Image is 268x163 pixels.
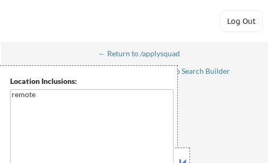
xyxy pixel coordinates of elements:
a: Job Search Builder [168,67,230,78]
div: Location Inclusions: [10,76,174,87]
button: Log Out [220,11,263,32]
div: ← Return to /applysquad [98,50,190,57]
div: Job Search Builder [168,67,230,75]
a: ← Return to /applysquad [98,49,190,60]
